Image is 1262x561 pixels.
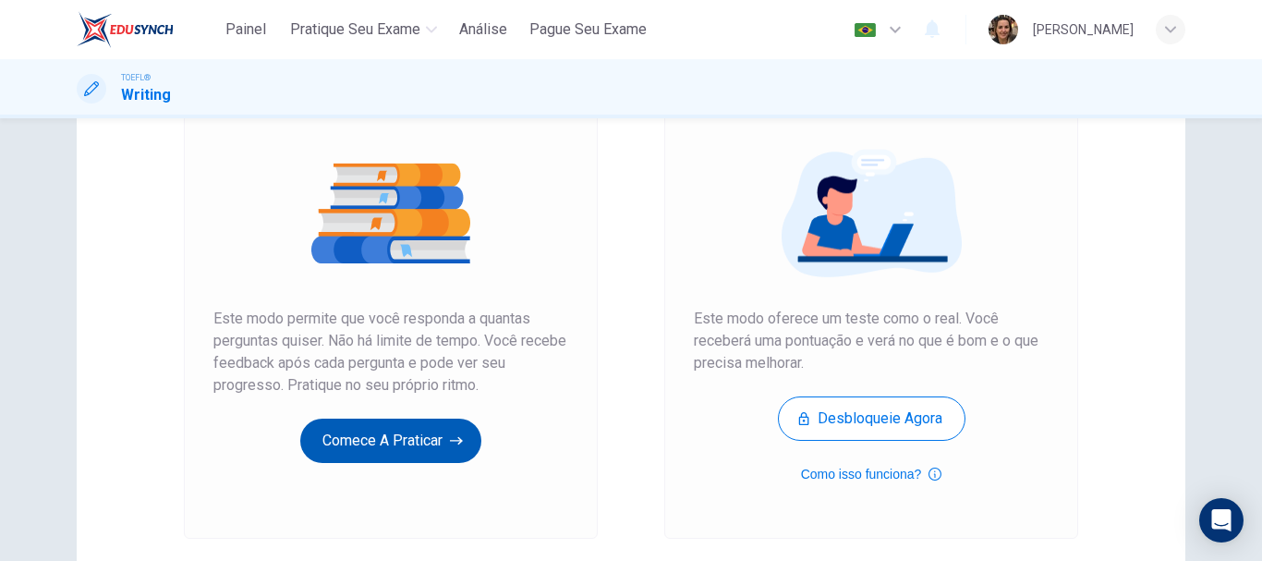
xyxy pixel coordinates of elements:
button: Painel [216,13,275,46]
span: TOEFL® [121,71,151,84]
a: EduSynch logo [77,11,216,48]
h1: Writing [121,84,171,106]
button: Análise [452,13,515,46]
span: Este modo permite que você responda a quantas perguntas quiser. Não há limite de tempo. Você rece... [213,308,568,396]
img: Profile picture [989,15,1018,44]
div: Open Intercom Messenger [1199,498,1244,543]
span: Análise [459,18,507,41]
img: EduSynch logo [77,11,174,48]
button: Pague Seu Exame [522,13,654,46]
span: Pague Seu Exame [529,18,647,41]
img: pt [854,23,877,37]
span: Pratique seu exame [290,18,420,41]
button: Pratique seu exame [283,13,444,46]
div: [PERSON_NAME] [1033,18,1134,41]
button: Como isso funciona? [801,463,942,485]
button: Comece a praticar [300,419,481,463]
button: Desbloqueie agora [778,396,965,441]
span: Painel [225,18,266,41]
span: Este modo oferece um teste como o real. Você receberá uma pontuação e verá no que é bom e o que p... [694,308,1049,374]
